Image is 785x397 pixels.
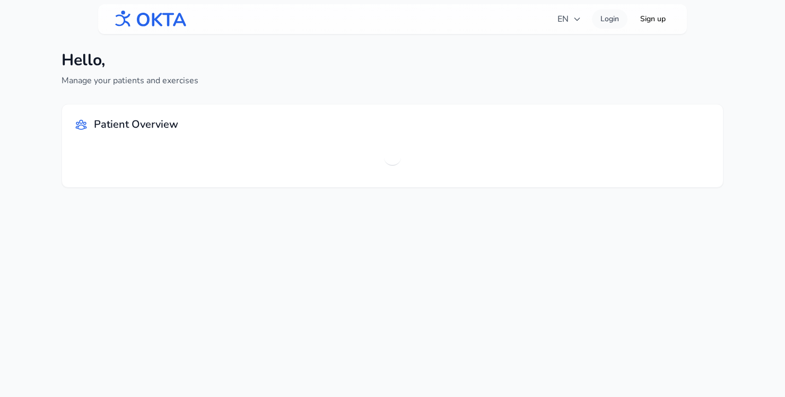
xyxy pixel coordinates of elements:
a: Login [592,10,627,29]
p: Manage your patients and exercises [62,74,198,87]
img: OKTA logo [111,5,187,33]
span: EN [557,13,581,25]
button: EN [551,8,588,30]
h2: Patient Overview [94,117,178,132]
h1: Hello, [62,51,198,70]
a: Sign up [632,10,674,29]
